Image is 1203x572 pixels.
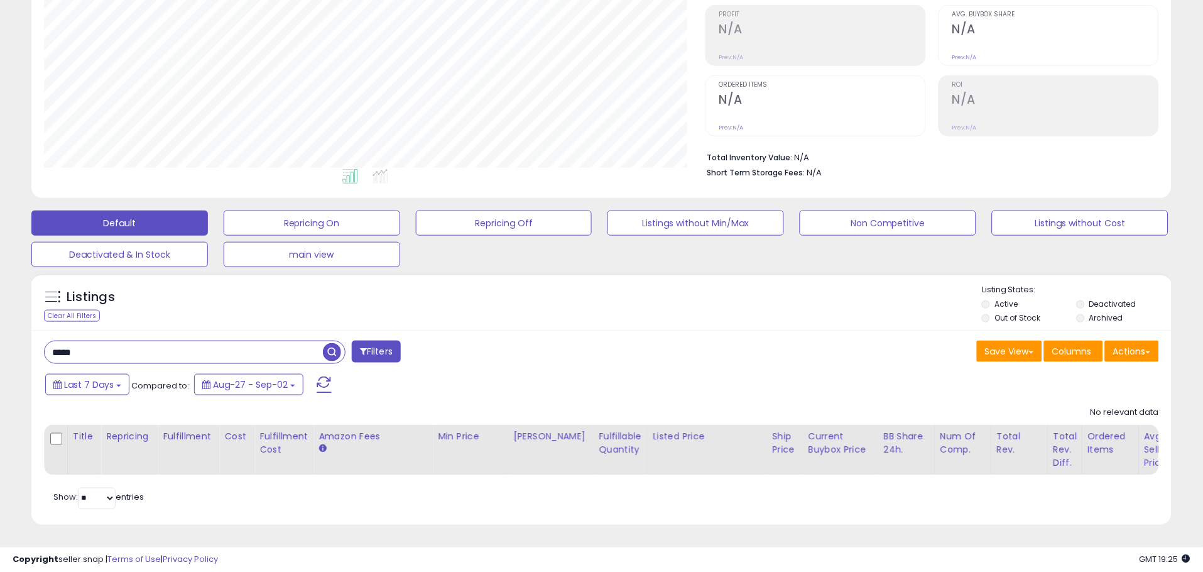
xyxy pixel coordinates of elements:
[107,553,161,565] a: Terms of Use
[1091,407,1159,419] div: No relevant data
[259,430,308,456] div: Fulfillment Cost
[719,82,925,89] span: Ordered Items
[952,22,1158,39] h2: N/A
[982,284,1172,296] p: Listing States:
[73,430,95,443] div: Title
[952,53,977,61] small: Prev: N/A
[599,430,642,456] div: Fulfillable Quantity
[1053,430,1077,470] div: Total Rev. Diff.
[53,492,144,503] span: Show: entries
[1052,345,1092,358] span: Columns
[800,211,976,236] button: Non Competitive
[707,167,805,178] b: Short Term Storage Fees:
[13,553,58,565] strong: Copyright
[438,430,503,443] div: Min Price
[1145,430,1190,470] div: Avg Selling Price
[318,430,427,443] div: Amazon Fees
[1088,430,1134,456] div: Ordered Items
[997,430,1043,456] div: Total Rev.
[224,211,400,236] button: Repricing On
[224,242,400,267] button: main view
[1089,299,1136,309] label: Deactivated
[31,242,208,267] button: Deactivated & In Stock
[719,11,925,18] span: Profit
[45,374,129,395] button: Last 7 Days
[707,152,793,163] b: Total Inventory Value:
[719,124,744,131] small: Prev: N/A
[224,430,249,443] div: Cost
[808,430,873,456] div: Current Buybox Price
[952,82,1158,89] span: ROI
[719,53,744,61] small: Prev: N/A
[884,430,930,456] div: BB Share 24h.
[44,310,100,322] div: Clear All Filters
[318,443,326,454] small: Amazon Fees.
[513,430,588,443] div: [PERSON_NAME]
[653,430,762,443] div: Listed Price
[607,211,784,236] button: Listings without Min/Max
[952,92,1158,109] h2: N/A
[1044,341,1103,362] button: Columns
[992,211,1168,236] button: Listings without Cost
[416,211,592,236] button: Repricing Off
[106,430,152,443] div: Repricing
[719,92,925,109] h2: N/A
[1089,312,1123,323] label: Archived
[707,149,1150,164] li: N/A
[977,341,1042,362] button: Save View
[31,211,208,236] button: Default
[807,167,822,179] span: N/A
[995,312,1041,323] label: Out of Stock
[194,374,303,395] button: Aug-27 - Sep-02
[1140,553,1190,565] span: 2025-09-10 19:25 GMT
[995,299,1018,309] label: Active
[952,124,977,131] small: Prev: N/A
[352,341,401,363] button: Filters
[1105,341,1159,362] button: Actions
[131,380,189,392] span: Compared to:
[952,11,1158,18] span: Avg. Buybox Share
[213,378,288,391] span: Aug-27 - Sep-02
[773,430,798,456] div: Ship Price
[13,554,218,566] div: seller snap | |
[67,289,115,306] h5: Listings
[719,22,925,39] h2: N/A
[940,430,986,456] div: Num of Comp.
[163,430,214,443] div: Fulfillment
[163,553,218,565] a: Privacy Policy
[64,378,114,391] span: Last 7 Days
